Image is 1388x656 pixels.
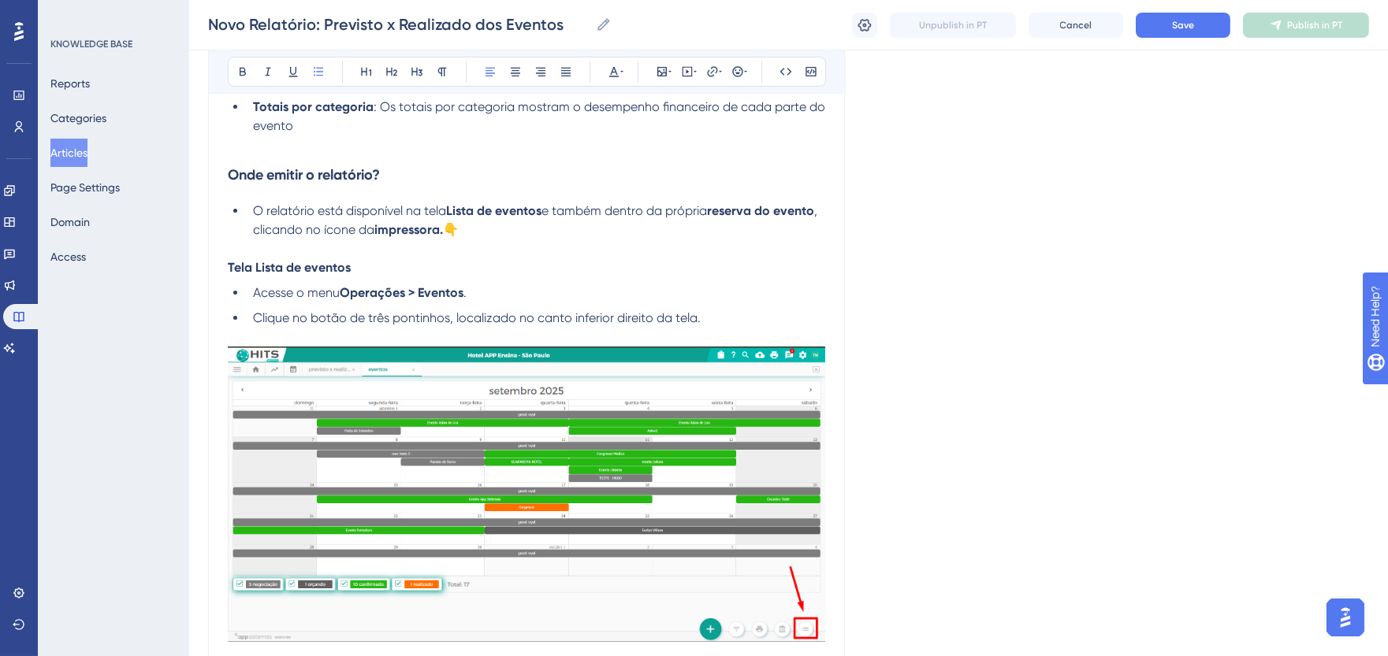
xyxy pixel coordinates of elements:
[707,203,814,218] strong: reserva do evento
[443,222,459,237] span: 👇
[253,285,340,300] span: Acesse o menu
[228,260,351,275] strong: Tela Lista de eventos
[50,69,90,98] button: Reports
[253,203,446,218] span: O relatório está disponível na tela
[1060,19,1092,32] span: Cancel
[253,99,374,114] strong: Totais por categoria
[228,166,380,183] strong: Onde emitir o relatório?
[208,13,590,35] input: Article Name
[37,4,99,23] span: Need Help?
[374,222,443,237] strong: impressora.
[1029,13,1123,38] button: Cancel
[50,173,120,202] button: Page Settings
[463,285,467,300] span: .
[1322,594,1369,641] iframe: UserGuiding AI Assistant Launcher
[1287,19,1342,32] span: Publish in PT
[253,99,828,133] span: : Os totais por categoria mostram o desempenho financeiro de cada parte do evento
[1172,19,1194,32] span: Save
[50,243,86,271] button: Access
[919,19,987,32] span: Unpublish in PT
[1243,13,1369,38] button: Publish in PT
[253,310,701,325] span: Clique no botão de três pontinhos, localizado no canto inferior direito da tela.
[1136,13,1230,38] button: Save
[890,13,1016,38] button: Unpublish in PT
[50,104,106,132] button: Categories
[541,203,707,218] span: e também dentro da própria
[50,208,90,236] button: Domain
[50,38,132,50] div: KNOWLEDGE BASE
[50,139,87,167] button: Articles
[446,203,541,218] strong: Lista de eventos
[340,285,463,300] strong: Operações > Eventos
